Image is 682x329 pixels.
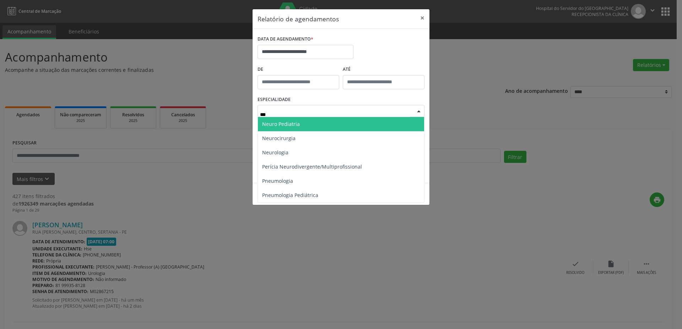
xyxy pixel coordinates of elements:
button: Close [415,9,429,27]
label: DATA DE AGENDAMENTO [258,34,313,45]
span: Neurologia [262,149,288,156]
label: De [258,64,339,75]
span: Pneumologia Pediátrica [262,192,318,198]
label: ESPECIALIDADE [258,94,291,105]
span: Neuro Pediatria [262,121,300,127]
h5: Relatório de agendamentos [258,14,339,23]
span: Neurocirurgia [262,135,296,142]
label: ATÉ [343,64,424,75]
span: Perícia Neurodivergente/Multiprofissional [262,163,362,170]
span: Pneumologia [262,177,293,184]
